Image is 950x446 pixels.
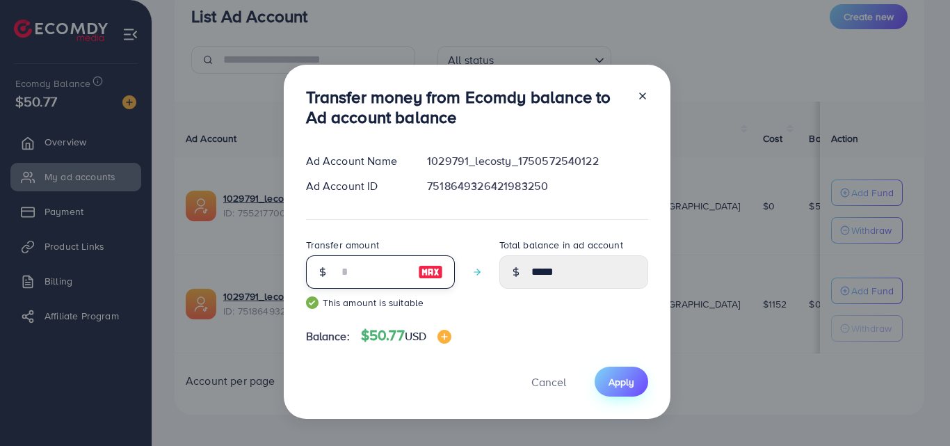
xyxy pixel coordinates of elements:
[499,238,623,252] label: Total balance in ad account
[595,367,648,397] button: Apply
[306,328,350,344] span: Balance:
[306,296,455,310] small: This amount is suitable
[295,153,417,169] div: Ad Account Name
[306,238,379,252] label: Transfer amount
[306,87,626,127] h3: Transfer money from Ecomdy balance to Ad account balance
[416,153,659,169] div: 1029791_lecosty_1750572540122
[514,367,583,397] button: Cancel
[437,330,451,344] img: image
[609,375,634,389] span: Apply
[295,178,417,194] div: Ad Account ID
[306,296,319,309] img: guide
[405,328,426,344] span: USD
[418,264,443,280] img: image
[361,327,451,344] h4: $50.77
[416,178,659,194] div: 7518649326421983250
[531,374,566,390] span: Cancel
[891,383,940,436] iframe: Chat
